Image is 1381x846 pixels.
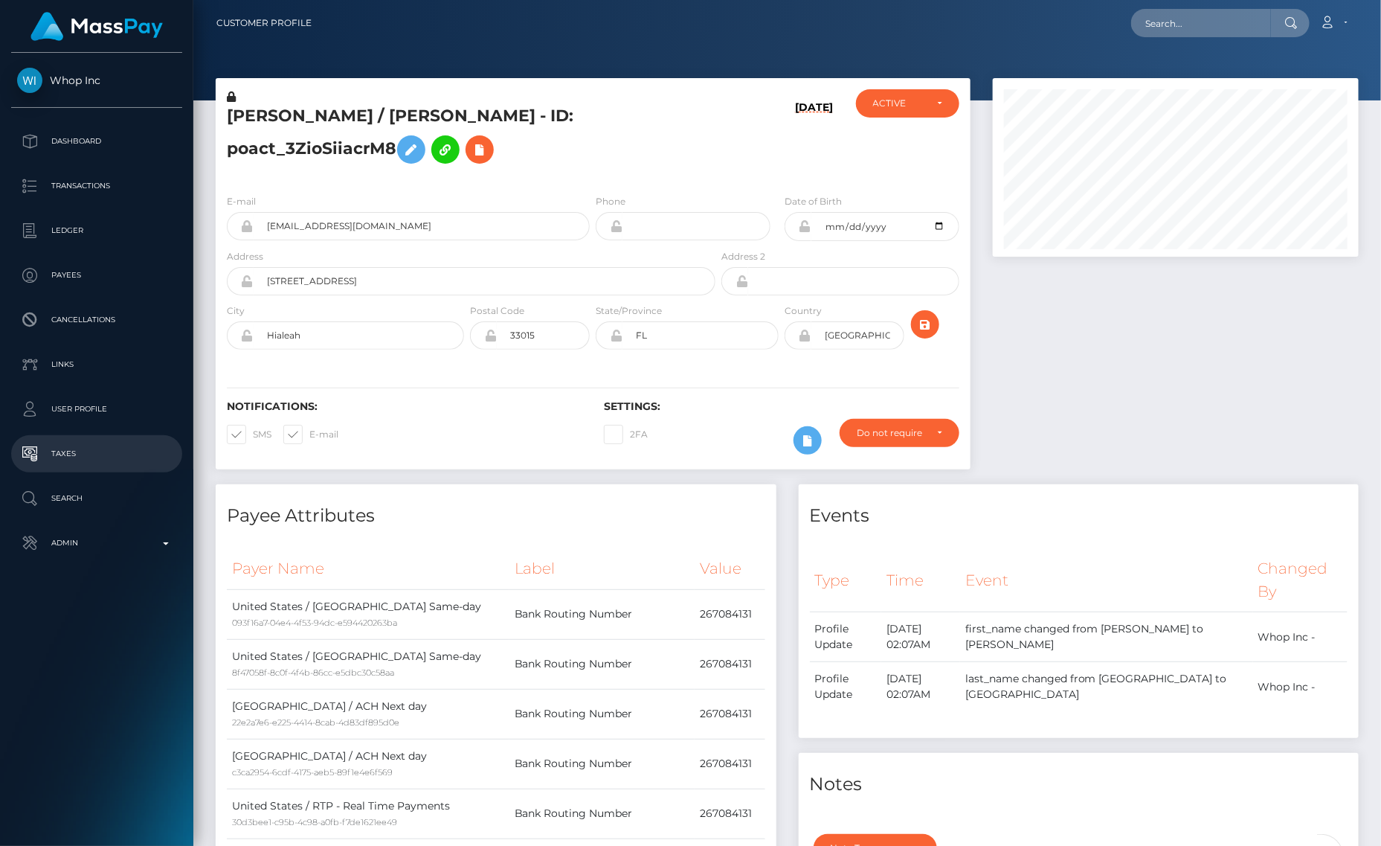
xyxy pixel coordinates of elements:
[881,548,960,612] th: Time
[695,548,765,589] th: Value
[232,618,397,628] small: 093f16a7-04e4-4f53-94dc-e594420263ba
[856,89,959,118] button: ACTIVE
[881,612,960,662] td: [DATE] 02:07AM
[857,427,924,439] div: Do not require
[232,817,397,827] small: 30d3bee1-c95b-4c98-a0fb-f7de1621ee49
[960,662,1253,712] td: last_name changed from [GEOGRAPHIC_DATA] to [GEOGRAPHIC_DATA]
[785,304,822,318] label: Country
[17,264,176,286] p: Payees
[232,717,399,728] small: 22e2a7e6-e225-4414-8cab-4d83df895d0e
[1131,9,1271,37] input: Search...
[227,105,707,171] h5: [PERSON_NAME] / [PERSON_NAME] - ID: poact_3ZioSiiacrM8
[11,123,182,160] a: Dashboard
[17,398,176,420] p: User Profile
[873,97,925,109] div: ACTIVE
[509,639,695,689] td: Bank Routing Number
[810,612,882,662] td: Profile Update
[17,353,176,376] p: Links
[17,68,42,93] img: Whop Inc
[227,195,256,208] label: E-mail
[840,419,959,447] button: Do not require
[596,304,662,318] label: State/Province
[17,443,176,465] p: Taxes
[695,789,765,839] td: 267084131
[227,250,263,263] label: Address
[11,346,182,383] a: Links
[17,532,176,554] p: Admin
[11,257,182,294] a: Payees
[1253,662,1348,712] td: Whop Inc -
[695,639,765,689] td: 267084131
[11,212,182,249] a: Ledger
[227,425,271,444] label: SMS
[695,739,765,789] td: 267084131
[227,789,509,839] td: United States / RTP - Real Time Payments
[227,548,509,589] th: Payer Name
[509,589,695,639] td: Bank Routing Number
[227,400,582,413] h6: Notifications:
[232,767,393,778] small: c3ca2954-6cdf-4175-aeb5-89f1e4e6f569
[695,589,765,639] td: 267084131
[810,772,1348,798] h4: Notes
[283,425,338,444] label: E-mail
[216,7,312,39] a: Customer Profile
[232,667,394,678] small: 8f47058f-8c0f-4f4b-86cc-e5dbc30c58aa
[796,101,834,176] h6: [DATE]
[11,480,182,517] a: Search
[960,612,1253,662] td: first_name changed from [PERSON_NAME] to [PERSON_NAME]
[17,130,176,153] p: Dashboard
[721,250,765,263] label: Address 2
[810,548,882,612] th: Type
[881,662,960,712] td: [DATE] 02:07AM
[509,789,695,839] td: Bank Routing Number
[11,525,182,562] a: Admin
[30,12,163,41] img: MassPay Logo
[695,689,765,739] td: 267084131
[810,662,882,712] td: Profile Update
[17,309,176,331] p: Cancellations
[604,425,648,444] label: 2FA
[509,739,695,789] td: Bank Routing Number
[960,548,1253,612] th: Event
[810,503,1348,529] h4: Events
[1253,548,1348,612] th: Changed By
[227,639,509,689] td: United States / [GEOGRAPHIC_DATA] Same-day
[11,74,182,87] span: Whop Inc
[785,195,842,208] label: Date of Birth
[17,219,176,242] p: Ledger
[11,301,182,339] a: Cancellations
[17,487,176,510] p: Search
[470,304,524,318] label: Postal Code
[509,548,695,589] th: Label
[1253,612,1348,662] td: Whop Inc -
[11,391,182,428] a: User Profile
[17,175,176,197] p: Transactions
[227,589,509,639] td: United States / [GEOGRAPHIC_DATA] Same-day
[596,195,625,208] label: Phone
[227,503,765,529] h4: Payee Attributes
[11,435,182,472] a: Taxes
[227,304,245,318] label: City
[227,689,509,739] td: [GEOGRAPHIC_DATA] / ACH Next day
[509,689,695,739] td: Bank Routing Number
[604,400,959,413] h6: Settings:
[11,167,182,205] a: Transactions
[227,739,509,789] td: [GEOGRAPHIC_DATA] / ACH Next day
